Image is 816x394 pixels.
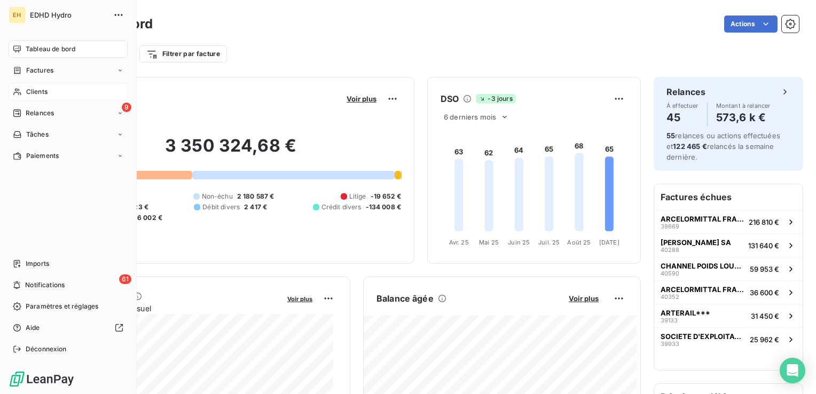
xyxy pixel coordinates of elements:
[661,247,679,253] span: 40288
[661,270,679,277] span: 40590
[376,292,434,305] h6: Balance âgée
[566,294,602,303] button: Voir plus
[60,303,280,314] span: Chiffre d'affaires mensuel
[26,302,98,311] span: Paramètres et réglages
[661,285,746,294] span: ARCELORMITTAL FRANCE - Site de [GEOGRAPHIC_DATA]
[122,103,131,112] span: 9
[716,103,771,109] span: Montant à relancer
[9,6,26,23] div: EH
[444,113,496,121] span: 6 derniers mois
[26,87,48,97] span: Clients
[599,239,619,246] tspan: [DATE]
[449,239,469,246] tspan: Avr. 25
[661,215,744,223] span: ARCELORMITTAL FRANCE - Site de Mardyck
[654,280,803,304] button: ARCELORMITTAL FRANCE - Site de [GEOGRAPHIC_DATA]4035236 600 €
[343,94,380,104] button: Voir plus
[666,131,675,140] span: 55
[567,239,591,246] tspan: Août 25
[479,239,499,246] tspan: Mai 25
[666,85,705,98] h6: Relances
[366,202,402,212] span: -134 008 €
[749,218,779,226] span: 216 810 €
[60,135,401,167] h2: 3 350 324,68 €
[26,66,53,75] span: Factures
[134,213,162,223] span: -6 002 €
[780,358,805,383] div: Open Intercom Messenger
[569,294,599,303] span: Voir plus
[26,108,54,118] span: Relances
[26,259,49,269] span: Imports
[661,294,679,300] span: 40352
[661,332,746,341] span: SOCIETE D'EXPLOITATION DES PORTS DU DETR
[26,44,75,54] span: Tableau de bord
[751,312,779,320] span: 31 450 €
[349,192,366,201] span: Litige
[654,184,803,210] h6: Factures échues
[202,202,240,212] span: Débit divers
[538,239,560,246] tspan: Juil. 25
[25,280,65,290] span: Notifications
[673,142,707,151] span: 122 465 €
[26,151,59,161] span: Paiements
[750,265,779,273] span: 59 953 €
[287,295,312,303] span: Voir plus
[26,323,40,333] span: Aide
[724,15,778,33] button: Actions
[9,371,75,388] img: Logo LeanPay
[666,109,699,126] h4: 45
[139,45,227,62] button: Filtrer par facture
[284,294,316,303] button: Voir plus
[666,103,699,109] span: À effectuer
[661,341,679,347] span: 39933
[202,192,233,201] span: Non-échu
[654,233,803,257] button: [PERSON_NAME] SA40288131 640 €
[654,257,803,280] button: CHANNEL POIDS LOURDS CALAIS***4059059 953 €
[441,92,459,105] h6: DSO
[237,192,274,201] span: 2 180 587 €
[371,192,401,201] span: -19 652 €
[654,327,803,351] button: SOCIETE D'EXPLOITATION DES PORTS DU DETR3993325 962 €
[9,319,128,336] a: Aide
[321,202,362,212] span: Crédit divers
[748,241,779,250] span: 131 640 €
[716,109,771,126] h4: 573,6 k €
[26,344,67,354] span: Déconnexion
[750,335,779,344] span: 25 962 €
[661,317,678,324] span: 39133
[666,131,780,161] span: relances ou actions effectuées et relancés la semaine dernière.
[119,274,131,284] span: 61
[750,288,779,297] span: 36 600 €
[661,223,679,230] span: 38669
[508,239,530,246] tspan: Juin 25
[244,202,267,212] span: 2 417 €
[654,304,803,327] button: ARTERAIL***3913331 450 €
[347,94,376,103] span: Voir plus
[26,130,49,139] span: Tâches
[661,262,746,270] span: CHANNEL POIDS LOURDS CALAIS***
[30,11,107,19] span: EDHD Hydro
[476,94,515,104] span: -3 jours
[661,238,731,247] span: [PERSON_NAME] SA
[654,210,803,233] button: ARCELORMITTAL FRANCE - Site de Mardyck38669216 810 €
